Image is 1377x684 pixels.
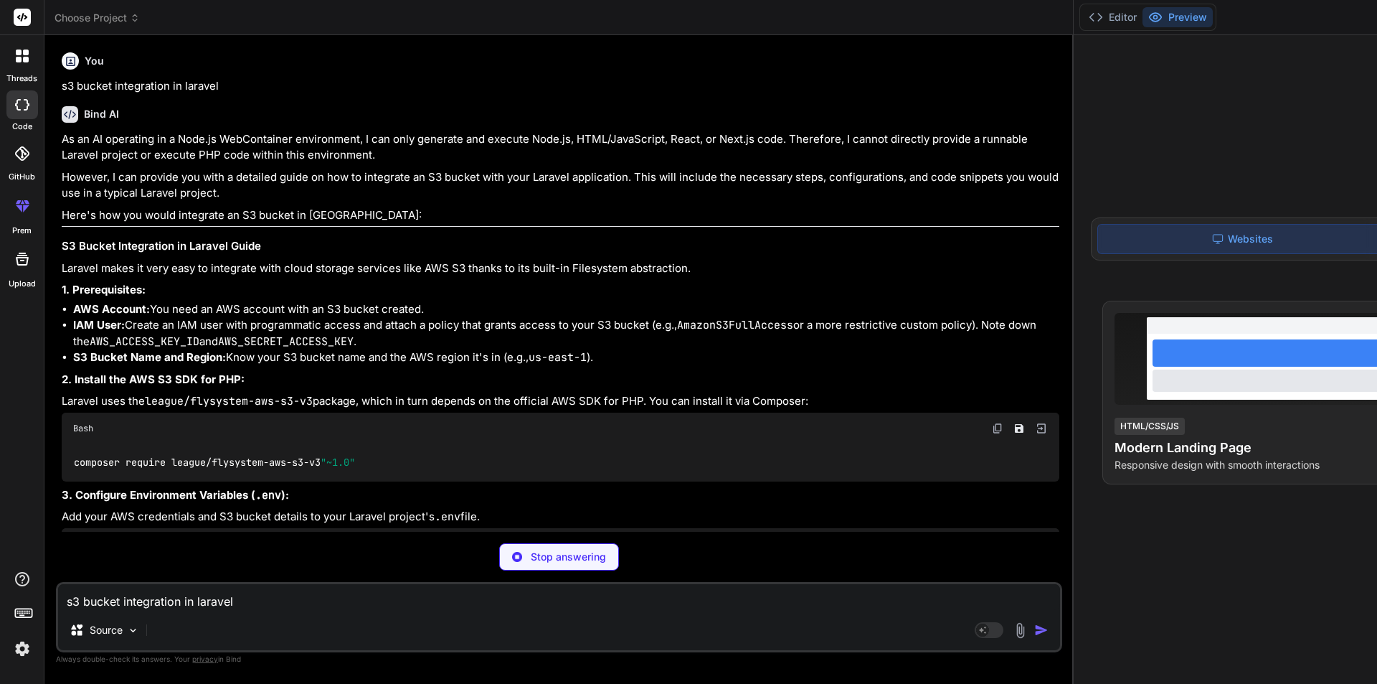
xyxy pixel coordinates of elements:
p: Laravel uses the package, which in turn depends on the official AWS SDK for PHP. You can install ... [62,393,1059,410]
li: Know your S3 bucket name and the AWS region it's in (e.g., ). [73,350,1059,366]
code: AmazonS3FullAccess [677,318,793,332]
code: .env [435,510,460,524]
p: s3 bucket integration in laravel [62,78,1059,95]
li: Create an IAM user with programmatic access and attach a policy that grants access to your S3 buc... [73,317,1059,350]
p: As an AI operating in a Node.js WebContainer environment, I can only generate and execute Node.js... [62,131,1059,164]
img: Pick Models [127,624,139,637]
img: copy [992,423,1003,434]
p: Stop answering [531,550,606,564]
p: Laravel makes it very easy to integrate with cloud storage services like AWS S3 thanks to its bui... [62,261,1059,277]
p: However, I can provide you with a detailed guide on how to integrate an S3 bucket with your Larav... [62,169,1059,202]
span: Bash [73,423,93,434]
label: threads [6,72,37,85]
code: .env [255,488,281,502]
strong: 1. Prerequisites: [62,283,146,296]
strong: 3. Configure Environment Variables ( ): [62,488,289,502]
img: attachment [1012,622,1028,639]
span: Choose Project [55,11,140,25]
label: prem [12,225,32,237]
code: AWS_SECRET_ACCESS_KEY [218,334,354,349]
li: You need an AWS account with an S3 bucket created. [73,301,1059,318]
h6: Bind AI [84,107,119,121]
p: Always double-check its answers. Your in Bind [56,652,1062,666]
code: composer require league/flysystem-aws-s3-v3 [73,455,356,470]
div: HTML/CSS/JS [1115,418,1185,435]
p: Add your AWS credentials and S3 bucket details to your Laravel project's file. [62,509,1059,525]
strong: S3 Bucket Name and Region: [73,350,226,364]
button: Preview [1142,7,1213,27]
code: AWS_ACCESS_KEY_ID [90,334,199,349]
span: privacy [192,655,218,663]
img: Open in Browser [1035,422,1048,435]
label: code [12,121,32,133]
strong: IAM User: [73,318,125,332]
strong: AWS Account: [73,302,150,316]
button: Editor [1083,7,1142,27]
button: Save file [1009,418,1029,439]
code: us-east-1 [529,350,587,365]
label: GitHub [9,171,35,183]
img: icon [1034,623,1049,637]
span: "~1.0" [321,456,355,469]
label: Upload [9,278,36,290]
strong: 2. Install the AWS S3 SDK for PHP: [62,373,245,386]
h6: You [85,54,104,68]
code: league/flysystem-aws-s3-v3 [145,394,313,408]
img: settings [10,637,34,661]
p: Here's how you would integrate an S3 bucket in [GEOGRAPHIC_DATA]: [62,207,1059,224]
p: Source [90,623,123,637]
h3: S3 Bucket Integration in Laravel Guide [62,238,1059,255]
